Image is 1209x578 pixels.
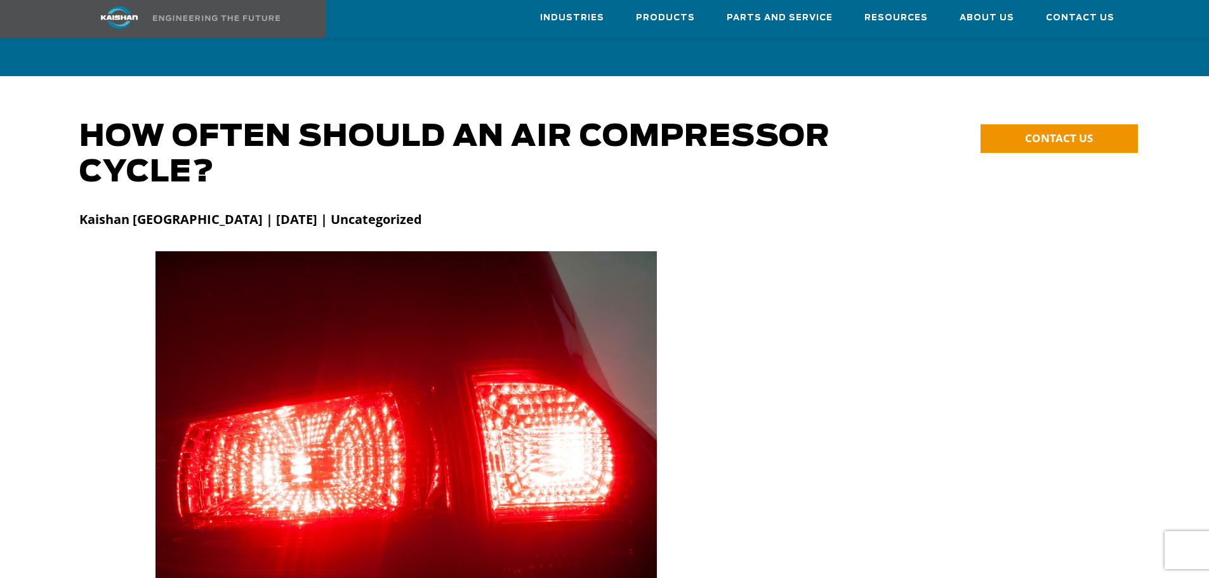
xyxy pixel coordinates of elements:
span: Resources [864,11,928,25]
span: Industries [540,11,604,25]
a: Contact Us [1046,1,1114,35]
a: Products [636,1,695,35]
span: Contact Us [1046,11,1114,25]
span: Products [636,11,695,25]
a: CONTACT US [981,124,1138,153]
img: Engineering the future [153,15,280,21]
a: About Us [960,1,1014,35]
strong: Kaishan [GEOGRAPHIC_DATA] | [DATE] | Uncategorized [79,211,422,228]
a: Industries [540,1,604,35]
img: kaishan logo [72,6,167,29]
span: About Us [960,11,1014,25]
a: Resources [864,1,928,35]
a: Parts and Service [727,1,833,35]
h1: How Often Should an Air Compressor Cycle? [79,119,864,190]
span: CONTACT US [1025,131,1093,145]
span: Parts and Service [727,11,833,25]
